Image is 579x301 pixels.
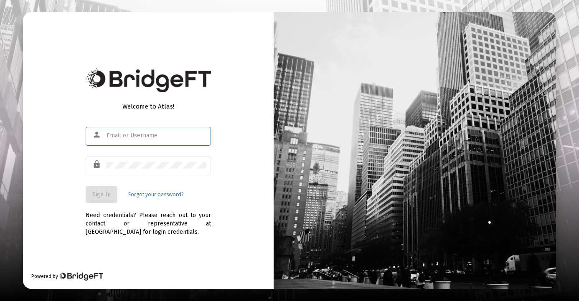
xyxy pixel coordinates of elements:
[86,102,211,111] div: Welcome to Atlas!
[92,191,111,198] span: Sign In
[128,190,183,199] a: Forgot your password?
[31,272,103,281] div: Powered by
[107,132,207,139] input: Email or Username
[92,159,102,169] mat-icon: lock
[59,272,103,281] img: Bridge Financial Technology Logo
[86,186,117,203] button: Sign In
[86,68,211,92] img: Bridge Financial Technology Logo
[86,203,211,236] div: Need credentials? Please reach out to your contact or representative at [GEOGRAPHIC_DATA] for log...
[92,130,102,140] mat-icon: person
